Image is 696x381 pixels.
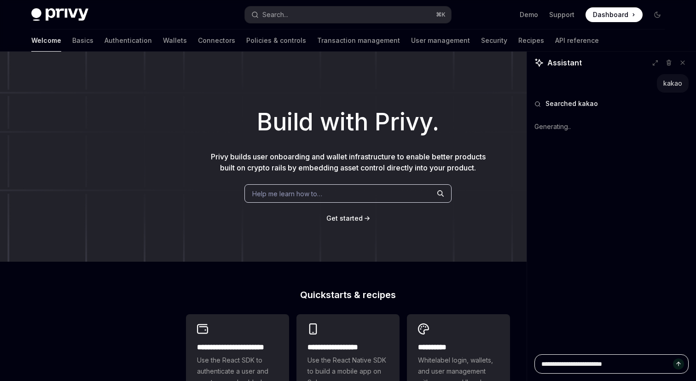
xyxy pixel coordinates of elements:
[673,358,684,369] button: Send message
[481,29,507,52] a: Security
[163,29,187,52] a: Wallets
[549,10,574,19] a: Support
[317,29,400,52] a: Transaction management
[650,7,665,22] button: Toggle dark mode
[520,10,538,19] a: Demo
[547,57,582,68] span: Assistant
[31,8,88,21] img: dark logo
[555,29,599,52] a: API reference
[593,10,628,19] span: Dashboard
[246,29,306,52] a: Policies & controls
[252,189,322,199] span: Help me learn how to…
[15,104,681,140] h1: Build with Privy.
[31,29,61,52] a: Welcome
[326,214,363,222] span: Get started
[186,290,510,299] h2: Quickstarts & recipes
[211,152,486,172] span: Privy builds user onboarding and wallet infrastructure to enable better products built on crypto ...
[534,115,689,139] div: Generating..
[262,9,288,20] div: Search...
[72,29,93,52] a: Basics
[545,99,598,108] span: Searched kakao
[411,29,470,52] a: User management
[518,29,544,52] a: Recipes
[198,29,235,52] a: Connectors
[663,79,682,88] div: kakao
[326,214,363,223] a: Get started
[436,11,446,18] span: ⌘ K
[104,29,152,52] a: Authentication
[586,7,643,22] a: Dashboard
[245,6,451,23] button: Open search
[534,354,689,374] textarea: Ask a question...
[534,99,689,108] button: Searched kakao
